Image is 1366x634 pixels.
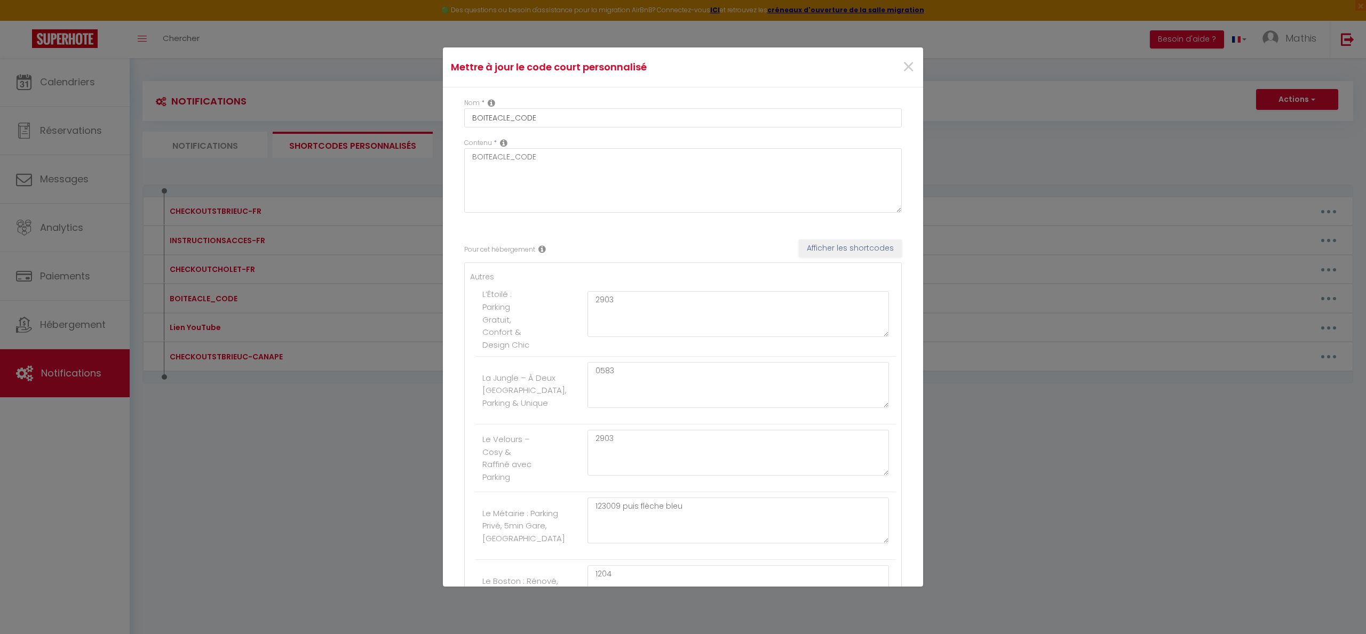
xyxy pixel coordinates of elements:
[482,433,538,483] label: Le Velours – Cosy & Raffiné avec Parking
[500,139,507,147] i: Replacable content
[451,60,756,75] h4: Mettre à jour le code court personnalisé
[482,575,565,613] label: Le Boston : Rénové, Lit Queen Size, [GEOGRAPHIC_DATA]
[470,271,494,283] label: Autres
[464,245,535,255] label: Pour cet hébergement
[482,372,567,410] label: La Jungle – À Deux [GEOGRAPHIC_DATA], Parking & Unique
[464,98,480,108] label: Nom
[464,108,902,127] input: Custom code name
[902,56,915,79] button: Close
[902,51,915,83] span: ×
[464,138,492,148] label: Contenu
[799,239,902,258] button: Afficher les shortcodes
[482,507,565,545] label: Le Métairie : Parking Privé, 5min Gare, [GEOGRAPHIC_DATA]
[482,288,538,351] label: L’Étoilé : Parking Gratuit, Confort & Design Chic
[488,99,495,107] i: Custom short code name
[538,245,546,253] i: Rental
